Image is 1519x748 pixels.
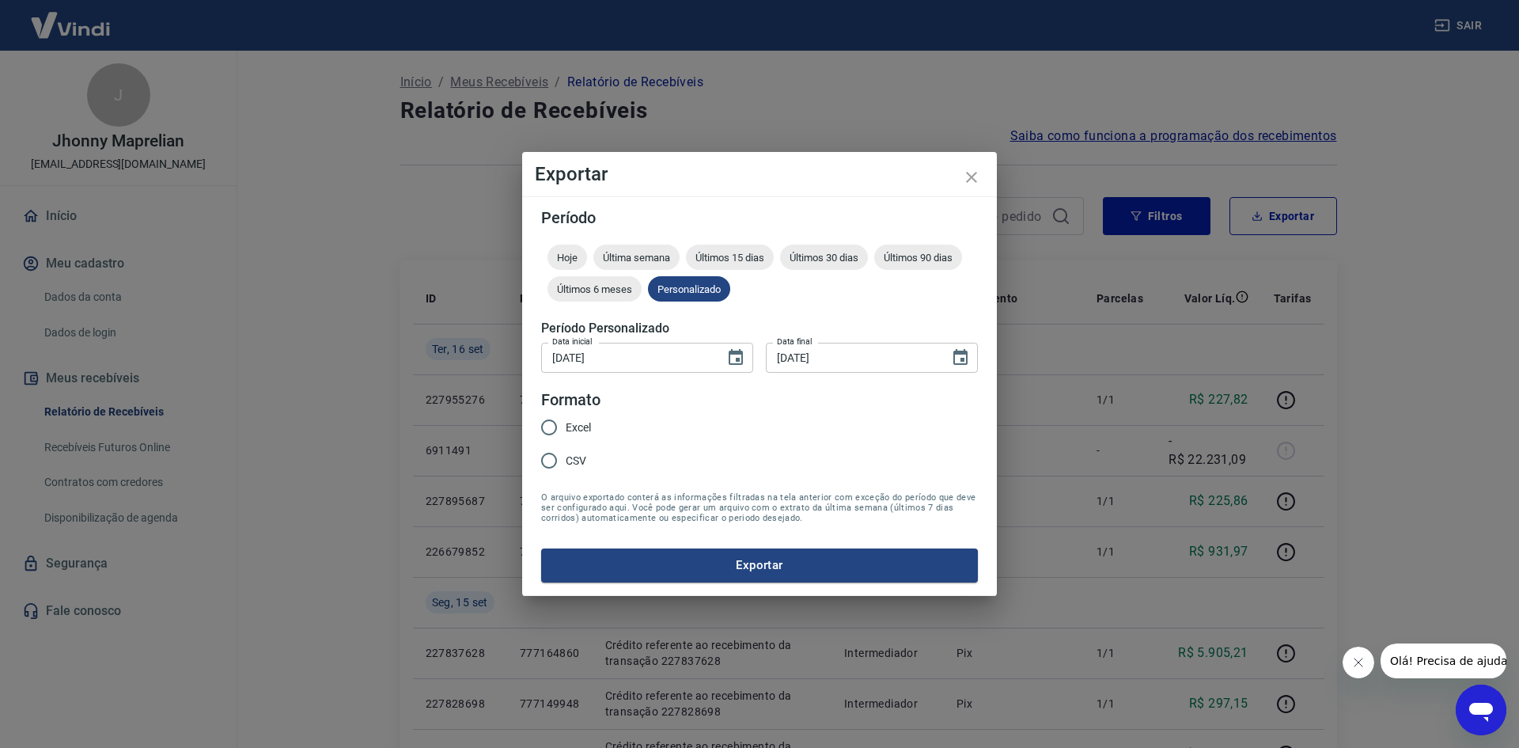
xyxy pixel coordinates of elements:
input: DD/MM/YYYY [541,343,714,372]
span: Últimos 15 dias [686,252,774,264]
iframe: Botão para abrir a janela de mensagens [1456,685,1506,735]
label: Data inicial [552,336,593,347]
button: Choose date, selected date is 16 de set de 2025 [945,342,976,374]
span: Últimos 90 dias [874,252,962,264]
div: Últimos 90 dias [874,245,962,270]
div: Últimos 30 dias [780,245,868,270]
span: CSV [566,453,586,469]
h5: Período [541,210,978,226]
div: Últimos 15 dias [686,245,774,270]
iframe: Fechar mensagem [1343,647,1374,678]
legend: Formato [541,389,600,412]
iframe: Mensagem da empresa [1381,644,1506,678]
span: Olá! Precisa de ajuda? [9,11,133,24]
span: Últimos 30 dias [780,252,868,264]
span: O arquivo exportado conterá as informações filtradas na tela anterior com exceção do período que ... [541,492,978,523]
div: Personalizado [648,276,730,302]
div: Últimos 6 meses [547,276,642,302]
span: Hoje [547,252,587,264]
button: Exportar [541,549,978,582]
div: Última semana [593,245,680,270]
label: Data final [777,336,813,347]
span: Últimos 6 meses [547,283,642,295]
button: Choose date, selected date is 2 de set de 2025 [720,342,752,374]
input: DD/MM/YYYY [766,343,938,372]
button: close [953,158,991,196]
h5: Período Personalizado [541,321,978,336]
h4: Exportar [535,165,984,184]
span: Excel [566,420,591,436]
span: Personalizado [648,283,730,295]
span: Última semana [593,252,680,264]
div: Hoje [547,245,587,270]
